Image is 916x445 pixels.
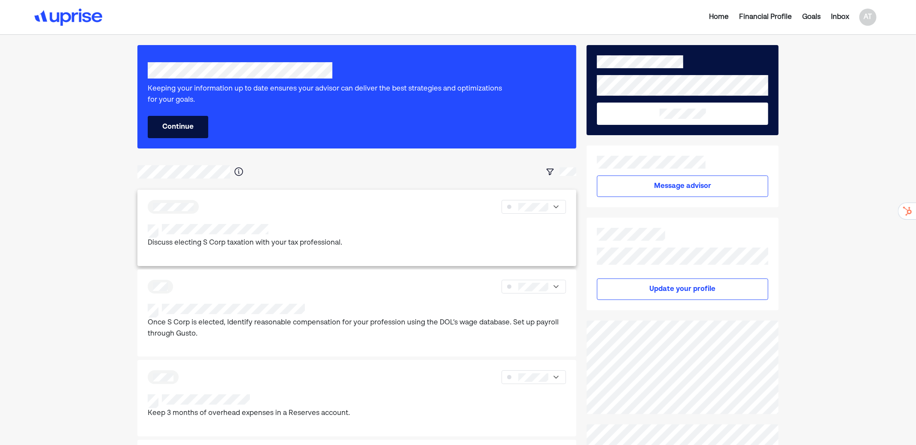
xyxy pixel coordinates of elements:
p: Keep 3 months of overhead expenses in a Reserves account. [148,408,350,419]
div: Home [709,12,729,22]
p: Once S Corp is elected, Identify reasonable compensation for your profession using the DOL’s wage... [148,318,566,339]
div: Keeping your information up to date ensures your advisor can deliver the best strategies and opti... [148,84,503,106]
button: Continue [148,116,208,138]
div: Financial Profile [739,12,792,22]
div: Inbox [831,12,849,22]
button: Message advisor [597,176,768,197]
p: Discuss electing S Corp taxation with your tax professional. [148,238,342,249]
button: Update your profile [597,279,768,300]
div: AT [859,9,876,26]
div: Goals [802,12,821,22]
